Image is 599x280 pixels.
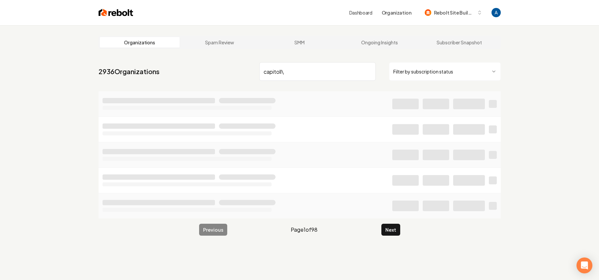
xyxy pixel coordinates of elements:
[180,37,260,48] a: Spam Review
[434,9,474,16] span: Rebolt Site Builder
[291,226,318,234] span: Page 1 of 98
[381,224,400,236] button: Next
[492,8,501,17] button: Open user button
[378,7,415,19] button: Organization
[260,37,340,48] a: SMM
[419,37,499,48] a: Subscriber Snapshot
[425,9,431,16] img: Rebolt Site Builder
[339,37,419,48] a: Ongoing Insights
[492,8,501,17] img: Andrew Magana
[577,257,592,273] div: Open Intercom Messenger
[349,9,372,16] a: Dashboard
[99,67,159,76] a: 2936Organizations
[100,37,180,48] a: Organizations
[259,62,376,81] input: Search by name or ID
[99,8,133,17] img: Rebolt Logo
